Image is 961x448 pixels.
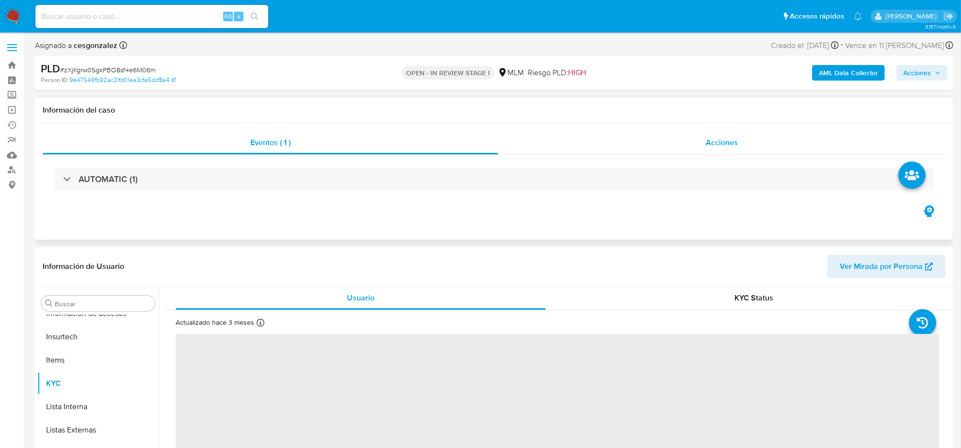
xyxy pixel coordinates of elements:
span: - [841,39,843,52]
h1: Información de Usuario [43,262,124,271]
p: cesar.gonzalez@mercadolibre.com.mx [885,12,940,21]
h1: Información del caso [43,105,945,115]
span: Acciones [903,65,931,81]
span: s [237,12,240,21]
span: Eventos ( 1 ) [250,137,291,148]
input: Buscar [55,299,151,308]
button: Insurtech [37,325,159,348]
b: cesgonzalez [72,40,117,51]
input: Buscar usuario o caso... [35,10,268,23]
button: Lista Interna [37,395,159,418]
p: OPEN - IN REVIEW STAGE I [402,66,494,80]
span: KYC Status [735,292,774,303]
div: Creado el: [DATE] [771,39,839,52]
span: # zXjKgrw0SgkPBO8sf4e6M06m [60,65,156,75]
button: Ver Mirada por Persona [827,255,945,278]
span: Alt [224,12,232,21]
span: Vence en 11 [PERSON_NAME] [845,40,944,51]
b: PLD [41,61,60,76]
a: 9e47549fb92ac31fd01ea3cfa5dcf8a4 [69,76,176,84]
span: HIGH [568,67,586,78]
span: Riesgo PLD: [528,67,586,78]
div: MLM [498,67,524,78]
span: Accesos rápidos [790,11,844,21]
b: AML Data Collector [819,65,878,81]
b: Person ID [41,76,67,84]
div: AUTOMATIC (1) [54,168,934,190]
button: Listas Externas [37,418,159,442]
button: Buscar [45,299,53,307]
p: Actualizado hace 3 meses [176,318,254,327]
h3: AUTOMATIC (1) [79,174,138,184]
span: Asignado a [35,40,117,51]
button: search-icon [244,10,264,23]
span: Usuario [347,292,375,303]
button: Acciones [896,65,947,81]
button: Items [37,348,159,372]
button: AML Data Collector [812,65,885,81]
span: Ver Mirada por Persona [840,255,923,278]
button: KYC [37,372,159,395]
span: Acciones [706,137,738,148]
a: Notificaciones [854,12,862,20]
a: Salir [944,11,954,21]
